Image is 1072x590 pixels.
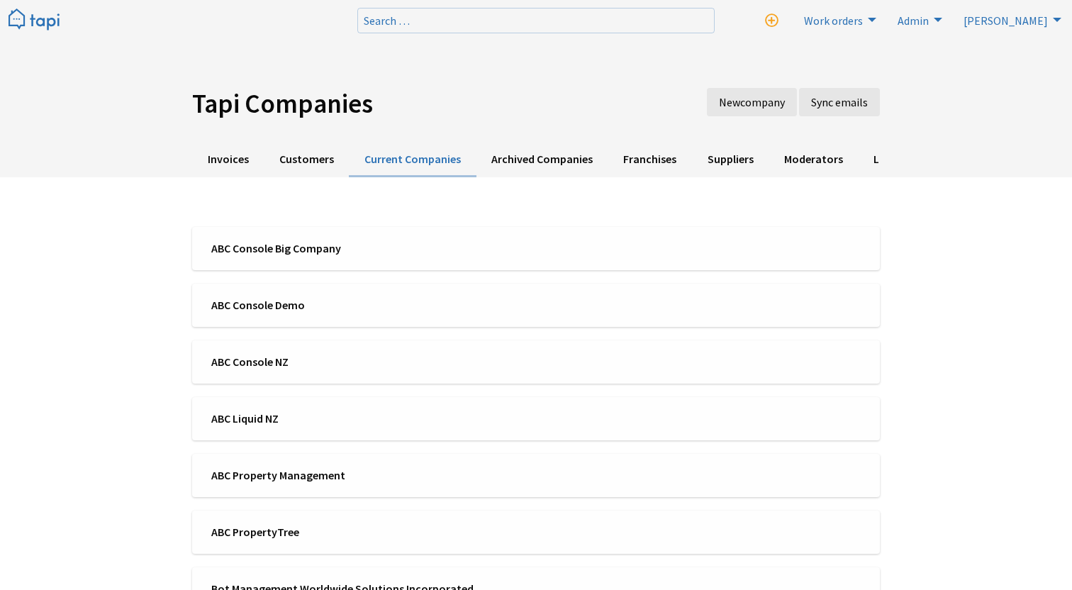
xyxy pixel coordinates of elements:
[858,143,943,177] a: Lost Issues
[765,14,778,28] i: New work order
[608,143,692,177] a: Franchises
[192,511,880,554] a: ABC PropertyTree
[476,143,608,177] a: Archived Companies
[898,13,929,28] span: Admin
[707,88,797,116] a: New
[211,240,527,256] span: ABC Console Big Company
[692,143,769,177] a: Suppliers
[964,13,1048,28] span: [PERSON_NAME]
[795,9,880,31] a: Work orders
[769,143,858,177] a: Moderators
[192,454,880,497] a: ABC Property Management
[264,143,349,177] a: Customers
[192,88,596,120] h1: Tapi Companies
[364,13,410,28] span: Search …
[804,13,863,28] span: Work orders
[211,297,527,313] span: ABC Console Demo
[955,9,1065,31] li: Dan
[955,9,1065,31] a: [PERSON_NAME]
[211,524,527,540] span: ABC PropertyTree
[211,411,527,426] span: ABC Liquid NZ
[192,340,880,384] a: ABC Console NZ
[211,467,527,483] span: ABC Property Management
[799,88,880,116] a: Sync emails
[740,95,785,109] span: company
[192,284,880,327] a: ABC Console Demo
[889,9,946,31] a: Admin
[9,9,60,32] img: Tapi logo
[192,397,880,440] a: ABC Liquid NZ
[192,227,880,270] a: ABC Console Big Company
[349,143,476,177] a: Current Companies
[211,354,527,369] span: ABC Console NZ
[192,143,264,177] a: Invoices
